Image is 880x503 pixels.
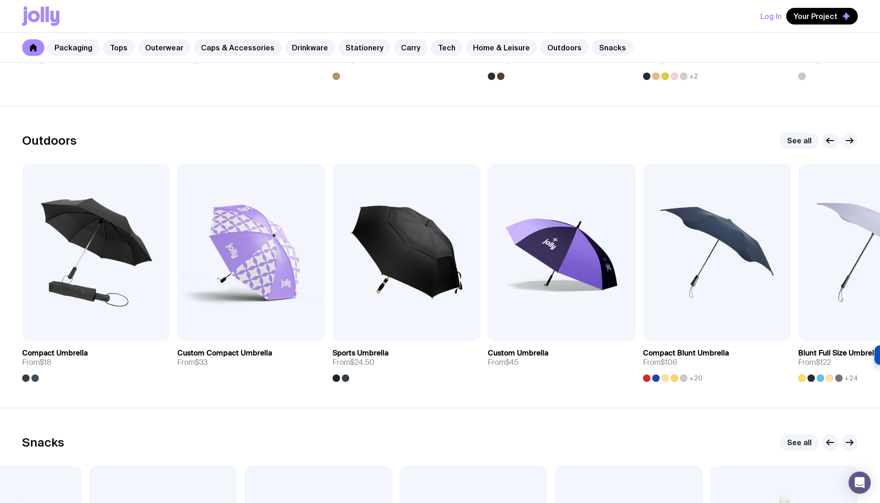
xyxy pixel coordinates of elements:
[103,39,135,56] a: Tops
[780,434,819,451] a: See all
[488,341,636,374] a: Custom UmbrellaFrom$45
[333,349,388,358] h3: Sports Umbrella
[643,341,791,382] a: Compact Blunt UmbrellaFrom$106+20
[333,341,480,382] a: Sports UmbrellaFrom$24.50
[786,8,858,25] button: Your Project
[22,358,51,367] span: From
[138,39,191,56] a: Outerwear
[22,341,170,382] a: Compact UmbrellaFrom$18
[177,341,325,374] a: Custom Compact UmbrellaFrom$33
[798,349,880,358] h3: Blunt Full Size Umbrella
[849,472,871,494] div: Open Intercom Messenger
[540,39,589,56] a: Outdoors
[816,357,831,367] span: $122
[780,132,819,149] a: See all
[338,39,391,56] a: Stationery
[350,357,375,367] span: $24.50
[22,349,88,358] h3: Compact Umbrella
[505,357,519,367] span: $45
[643,349,729,358] h3: Compact Blunt Umbrella
[689,73,698,80] span: +2
[177,358,207,367] span: From
[466,39,537,56] a: Home & Leisure
[488,358,519,367] span: From
[592,39,633,56] a: Snacks
[195,357,207,367] span: $33
[394,39,428,56] a: Carry
[689,374,703,382] span: +20
[40,357,51,367] span: $18
[177,349,272,358] h3: Custom Compact Umbrella
[794,12,838,21] span: Your Project
[194,39,282,56] a: Caps & Accessories
[760,8,782,25] button: Log In
[47,39,100,56] a: Packaging
[285,39,335,56] a: Drinkware
[643,358,677,367] span: From
[431,39,463,56] a: Tech
[22,436,64,449] h2: Snacks
[661,357,677,367] span: $106
[798,358,831,367] span: From
[333,358,375,367] span: From
[844,374,858,382] span: +24
[488,349,548,358] h3: Custom Umbrella
[22,134,77,147] h2: Outdoors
